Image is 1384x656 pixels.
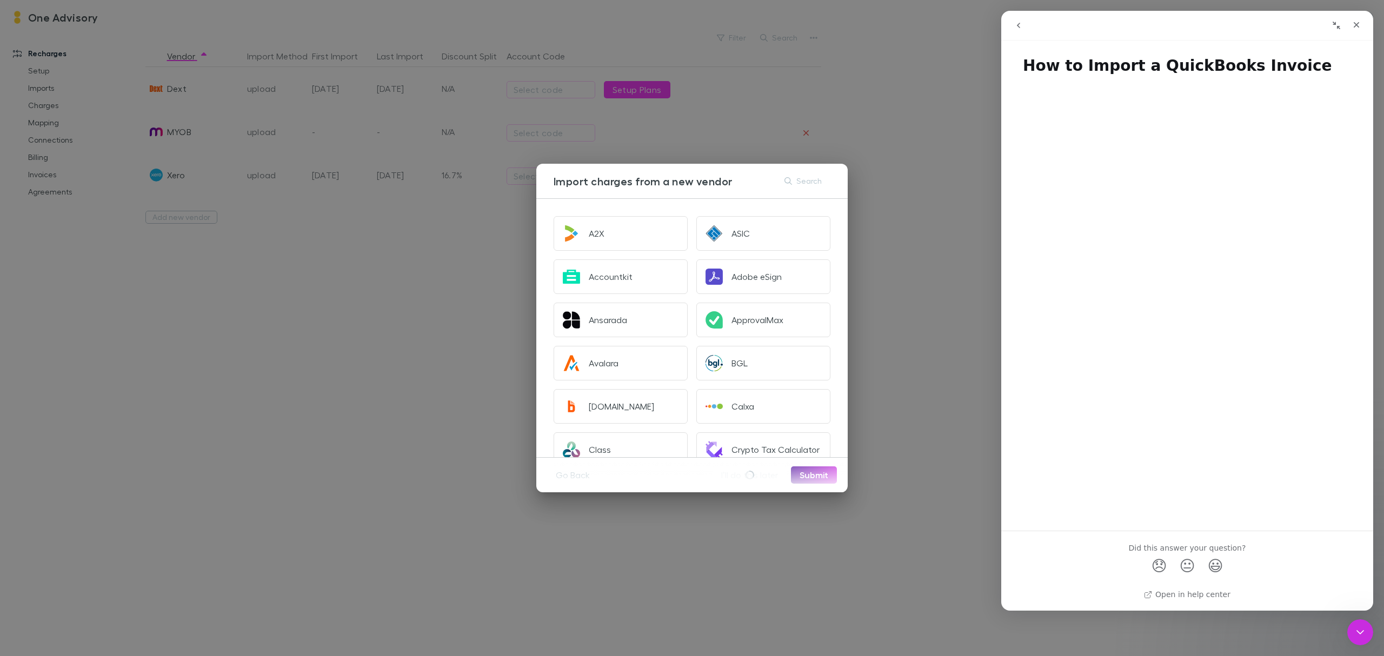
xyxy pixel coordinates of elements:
button: [DOMAIN_NAME] [554,389,688,424]
div: Adobe eSign [731,271,782,282]
button: A2X [554,216,688,251]
img: Bill.com's Logo [563,398,580,415]
div: Avalara [589,358,618,369]
div: Crypto Tax Calculator [731,444,820,455]
button: BGL [696,346,830,380]
div: ApprovalMax [731,314,783,325]
div: BGL [731,358,748,369]
img: A2X's Logo [563,225,580,242]
img: Crypto Tax Calculator's Logo [706,441,723,458]
button: Crypto Tax Calculator [696,432,830,467]
button: ApprovalMax [696,303,830,337]
div: Accountkit [589,271,633,282]
img: Accountkit's Logo [563,268,580,285]
iframe: Intercom live chat [1001,11,1373,611]
img: ASIC's Logo [706,225,723,242]
button: Calxa [696,389,830,424]
button: Adobe eSign [696,259,830,294]
h3: Import charges from a new vendor [554,175,733,188]
div: Class [589,444,611,455]
button: Class [554,432,688,467]
div: ASIC [731,228,750,239]
button: Search [779,175,828,188]
img: Ansarada's Logo [563,311,580,329]
button: Ansarada [554,303,688,337]
button: Go Back [547,466,598,484]
img: Adobe eSign's Logo [706,268,723,285]
button: Accountkit [554,259,688,294]
div: Ansarada [589,314,627,325]
button: ASIC [696,216,830,251]
div: [DOMAIN_NAME] [589,401,654,412]
button: Avalara [554,346,688,380]
div: Calxa [731,401,754,412]
img: Avalara's Logo [563,354,580,372]
img: ApprovalMax's Logo [706,311,723,329]
div: A2X [589,228,604,239]
img: Class's Logo [563,441,580,458]
iframe: Intercom live chat [1347,619,1373,645]
img: BGL's Logo [706,354,723,372]
img: Calxa's Logo [706,398,723,415]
